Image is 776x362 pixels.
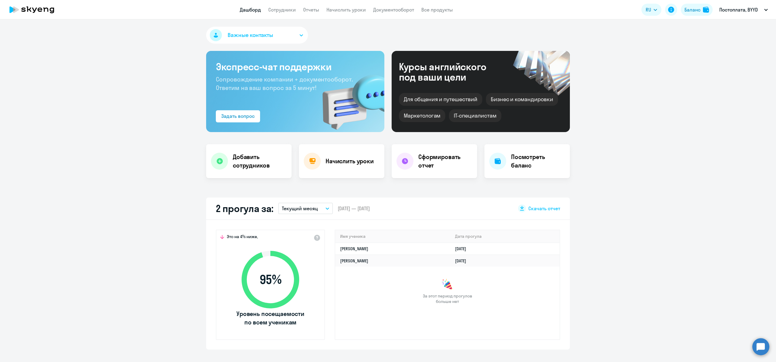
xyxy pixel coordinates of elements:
a: Все продукты [421,7,453,13]
span: Уровень посещаемости по всем ученикам [236,310,305,327]
div: IT-специалистам [449,109,501,122]
button: Постоплата, BYYD [716,2,771,17]
h4: Посмотреть баланс [511,153,565,170]
a: Отчеты [303,7,319,13]
div: Для общения и путешествий [399,93,482,106]
a: [PERSON_NAME] [340,246,368,251]
div: Задать вопрос [221,112,255,120]
span: Важные контакты [228,31,273,39]
button: Задать вопрос [216,110,260,122]
a: Документооборот [373,7,414,13]
button: Балансbalance [681,4,713,16]
div: Маркетологам [399,109,445,122]
a: Дашборд [240,7,261,13]
img: balance [703,7,709,13]
h2: 2 прогула за: [216,202,273,214]
div: Курсы английского под ваши цели [399,61,503,82]
a: [DATE] [455,258,471,264]
img: bg-img [314,64,384,132]
span: RU [646,6,651,13]
div: Баланс [684,6,701,13]
h3: Экспресс-чат поддержки [216,61,375,73]
h4: Сформировать отчет [418,153,472,170]
button: RU [641,4,661,16]
a: [PERSON_NAME] [340,258,368,264]
span: За этот период прогулов больше нет [422,293,473,304]
button: Текущий месяц [278,203,333,214]
th: Имя ученика [335,230,450,243]
h4: Добавить сотрудников [233,153,287,170]
p: Текущий месяц [282,205,318,212]
span: Скачать отчет [528,205,560,212]
div: Бизнес и командировки [486,93,558,106]
span: Сопровождение компании + документооборот. Ответим на ваш вопрос за 5 минут! [216,75,353,91]
span: 95 % [236,272,305,287]
button: Важные контакты [206,27,308,44]
p: Постоплата, BYYD [719,6,758,13]
img: congrats [441,279,453,291]
a: Сотрудники [268,7,296,13]
a: [DATE] [455,246,471,251]
th: Дата прогула [450,230,560,243]
span: Это на 4% ниже, [227,234,258,241]
a: Начислить уроки [326,7,366,13]
h4: Начислить уроки [326,157,374,165]
span: [DATE] — [DATE] [338,205,370,212]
